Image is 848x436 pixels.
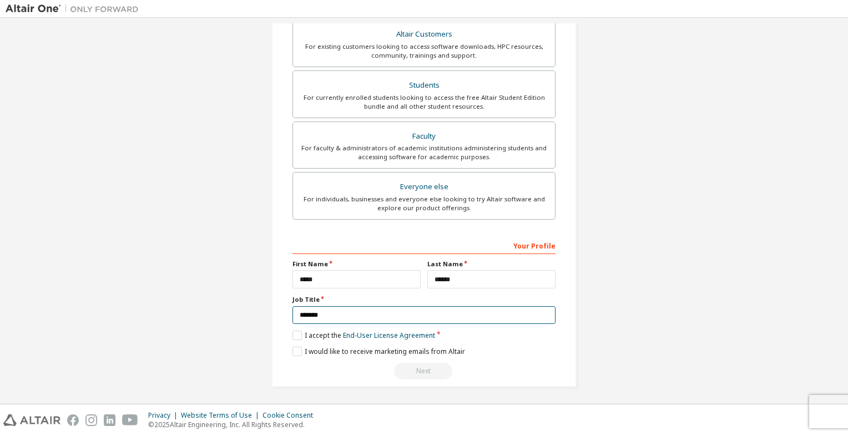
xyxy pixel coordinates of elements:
div: Website Terms of Use [181,411,263,420]
img: instagram.svg [85,414,97,426]
div: Privacy [148,411,181,420]
label: Job Title [292,295,556,304]
div: Students [300,78,548,93]
div: For faculty & administrators of academic institutions administering students and accessing softwa... [300,144,548,161]
p: © 2025 Altair Engineering, Inc. All Rights Reserved. [148,420,320,429]
div: For currently enrolled students looking to access the free Altair Student Edition bundle and all ... [300,93,548,111]
div: Cookie Consent [263,411,320,420]
div: Provide a valid email to continue [292,363,556,379]
label: I would like to receive marketing emails from Altair [292,347,465,356]
div: For individuals, businesses and everyone else looking to try Altair software and explore our prod... [300,195,548,212]
a: End-User License Agreement [343,331,435,340]
div: Your Profile [292,236,556,254]
img: Altair One [6,3,144,14]
img: youtube.svg [122,414,138,426]
img: altair_logo.svg [3,414,60,426]
img: facebook.svg [67,414,79,426]
label: I accept the [292,331,435,340]
div: Everyone else [300,179,548,195]
div: For existing customers looking to access software downloads, HPC resources, community, trainings ... [300,42,548,60]
img: linkedin.svg [104,414,115,426]
label: Last Name [427,260,556,268]
div: Faculty [300,129,548,144]
label: First Name [292,260,421,268]
div: Altair Customers [300,27,548,42]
